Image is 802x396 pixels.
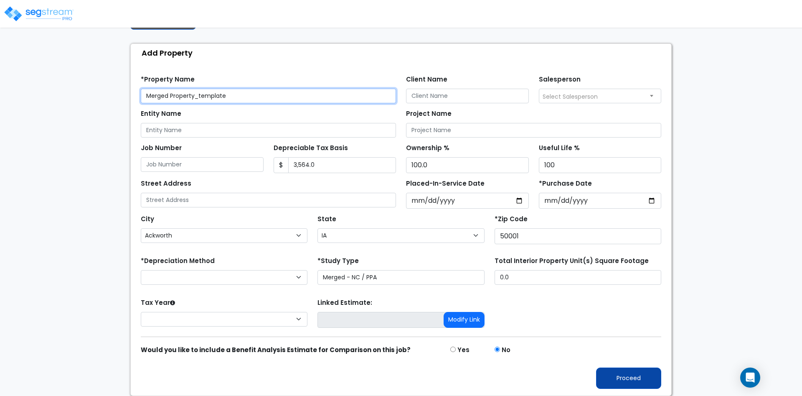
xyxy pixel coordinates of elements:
input: 0.00 [288,157,396,173]
div: Open Intercom Messenger [740,368,760,388]
label: Entity Name [141,109,181,119]
strong: Would you like to include a Benefit Analysis Estimate for Comparison on this job? [141,345,411,354]
label: Client Name [406,75,447,84]
input: Street Address [141,193,396,207]
input: total square foot [495,270,661,285]
label: Tax Year [141,298,175,308]
button: Modify Link [444,312,485,328]
input: Ownership % [406,157,529,173]
label: Yes [457,345,470,355]
label: *Study Type [317,256,359,266]
div: Add Property [135,44,671,62]
label: Job Number [141,143,182,153]
input: Zip Code [495,228,661,244]
input: Purchase Date [539,193,662,209]
label: Depreciable Tax Basis [274,143,348,153]
label: Ownership % [406,143,449,153]
button: Proceed [596,368,661,389]
label: Placed-In-Service Date [406,179,485,189]
label: *Property Name [141,75,195,84]
label: State [317,215,336,224]
label: Salesperson [539,75,581,84]
label: Project Name [406,109,452,119]
label: *Zip Code [495,215,528,224]
input: Job Number [141,157,264,172]
input: Client Name [406,89,529,103]
label: *Purchase Date [539,179,592,189]
label: *Depreciation Method [141,256,215,266]
label: Linked Estimate: [317,298,372,308]
input: Property Name [141,89,396,103]
img: logo_pro_r.png [3,5,74,22]
span: Select Salesperson [543,92,598,101]
label: City [141,215,154,224]
label: No [502,345,510,355]
input: Useful Life % [539,157,662,173]
label: Useful Life % [539,143,580,153]
label: Total Interior Property Unit(s) Square Footage [495,256,649,266]
input: Entity Name [141,123,396,138]
span: $ [274,157,289,173]
input: Project Name [406,123,661,138]
label: Street Address [141,179,191,189]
